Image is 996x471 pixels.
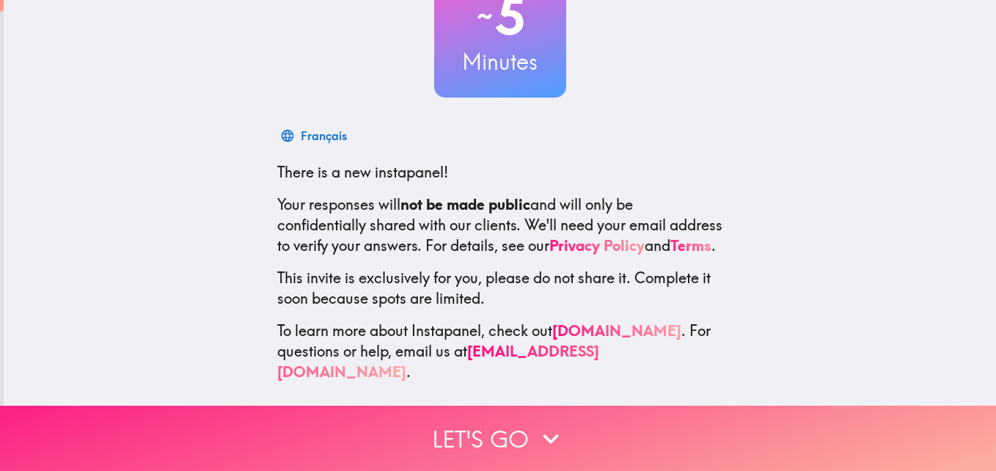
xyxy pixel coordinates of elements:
[552,321,681,340] a: [DOMAIN_NAME]
[277,342,599,381] a: [EMAIL_ADDRESS][DOMAIN_NAME]
[549,236,645,255] a: Privacy Policy
[670,236,711,255] a: Terms
[277,321,723,382] p: To learn more about Instapanel, check out . For questions or help, email us at .
[301,125,347,146] div: Français
[277,163,448,181] span: There is a new instapanel!
[434,46,566,77] h3: Minutes
[400,195,530,213] b: not be made public
[277,121,353,150] button: Français
[277,268,723,309] p: This invite is exclusively for you, please do not share it. Complete it soon because spots are li...
[277,194,723,256] p: Your responses will and will only be confidentially shared with our clients. We'll need your emai...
